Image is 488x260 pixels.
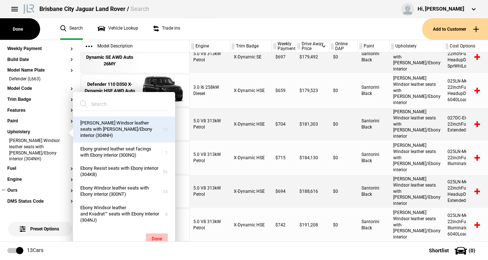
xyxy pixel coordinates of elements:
div: [PERSON_NAME] Windsor leather seats with [PERSON_NAME]/Ebony interior [390,175,444,208]
a: Defender 90 P425 X-Dynamic SE AWD Auto 26MY [84,41,135,74]
div: Santorini Black [358,74,390,107]
div: $188,616 [296,175,329,208]
div: $181,303 [296,108,329,141]
div: 13 Cars [27,247,43,254]
section: Features [7,108,73,119]
button: Ebony Windsor leather seats with Ebony interior (300NT) [73,181,175,201]
button: Ebony Resist seats with Ebony interior (304KB) [73,162,175,181]
div: $0 [329,74,358,107]
div: X-Dynamic SE [230,41,272,73]
div: Weekly Payment [272,40,295,53]
a: Defender 110 D350 X-Dynamic HSE AWD Auto 26MY [84,74,135,107]
div: [PERSON_NAME] Windsor leather seats with [PERSON_NAME]/Ebony interior [390,41,444,73]
div: $179,492 [296,41,329,73]
div: $694 [272,175,296,208]
span: Shortlist [429,248,449,253]
button: Features [7,108,73,113]
button: Add to Customer [422,18,488,40]
button: Trim Badge [7,97,73,102]
div: $0 [329,108,358,141]
section: Build Date [7,57,73,68]
section: Model Name PlateDefender (L663) [7,68,73,86]
div: $0 [329,141,358,174]
button: Shortlist(0) [418,241,488,260]
div: Santorini Black [358,108,390,141]
img: landrover.png [22,3,36,14]
section: Trim Badge [7,97,73,108]
div: [PERSON_NAME] Windsor leather seats with [PERSON_NAME]/Ebony interior [390,209,444,241]
li: Defender (L663) [7,76,73,83]
section: Model Code [7,86,73,97]
section: Upholstery[PERSON_NAME] Windsor leather seats with [PERSON_NAME]/Ebony interior (304NH) [7,130,73,166]
li: [PERSON_NAME] Windsor leather seats with [PERSON_NAME]/Ebony interior (304NH) [7,138,73,163]
div: Defender 110 D350 X-Dynamic HSE AWD Auto 26MY [84,81,135,101]
div: Santorini Black [358,209,390,241]
button: Model Code [7,86,73,91]
button: Model Name Plate [7,68,73,73]
section: Paint [7,119,73,130]
div: [PERSON_NAME] Windsor leather seats with [PERSON_NAME]/Ebony interior [390,74,444,107]
button: Weekly Payment [7,46,73,51]
div: Upholstery [390,40,444,53]
button: Paint [7,119,73,124]
button: Ebony grained leather seat facings with Ebony interior (300NQ) [73,142,175,162]
div: $0 [329,41,358,73]
div: Paint [358,40,389,53]
div: $0 [329,175,358,208]
div: $715 [272,141,296,174]
div: Trim Badge [230,40,271,53]
a: Search [60,18,83,40]
div: $742 [272,209,296,241]
div: $184,130 [296,141,329,174]
img: 18404384_thumb.jpeg [135,74,186,107]
div: 5.0 V8 313kW Petrol [190,108,230,141]
div: X-Dynamic HSE [230,209,272,241]
div: 5.0 V8 313kW Petrol [190,175,230,208]
a: Vehicle Lookup [97,18,138,40]
div: Engine [190,40,230,53]
div: X-Dynamic HSE [230,141,272,174]
div: X-Dynamic HSE [230,175,272,208]
button: Ebony Windsor leather and Kvadrat™ seats with Ebony interior (304NJ) [73,201,175,227]
button: Upholstery [7,130,73,135]
section: Engine [7,177,73,188]
div: X-Dynamic HSE [230,74,272,107]
div: Defender 90 P425 X-Dynamic SE AWD Auto 26MY [84,47,135,68]
div: Online DAP [329,40,357,53]
section: Ours [7,188,73,199]
div: Model Description [80,40,189,53]
section: DMS Status Code [7,199,73,210]
div: Santorini Black [358,41,390,73]
div: Brisbane City Jaguar Land Rover / [39,5,149,13]
div: $697 [272,41,296,73]
div: [PERSON_NAME] Windsor leather seats with [PERSON_NAME]/Ebony interior [390,141,444,174]
button: [PERSON_NAME] Windsor leather seats with [PERSON_NAME]/Ebony interior (304NH) [73,116,175,142]
div: $191,208 [296,209,329,241]
div: $179,523 [296,74,329,107]
span: ( 0 ) [469,248,475,253]
div: $704 [272,108,296,141]
section: Drive Away Price [7,35,73,46]
button: DMS Status Code [7,199,73,204]
div: Hi, [PERSON_NAME] [418,5,464,13]
div: Drive Away Price [296,40,329,53]
div: X-Dynamic HSE [230,108,272,141]
div: [PERSON_NAME] Windsor leather seats with [PERSON_NAME]/Ebony interior [390,108,444,141]
input: Search [80,97,159,111]
div: 5.0 V8 313kW Petrol [190,209,230,241]
div: Santorini Black [358,141,390,174]
button: Build Date [7,57,73,62]
section: Fuel [7,166,73,177]
button: Engine [7,177,73,182]
div: $659 [272,74,296,107]
span: Search [131,5,149,12]
section: Weekly Payment [7,46,73,57]
a: Trade ins [153,18,180,40]
div: 5.0 V8 313kW Petrol [190,41,230,73]
button: Fuel [7,166,73,171]
button: Ours [7,188,73,193]
div: Santorini Black [358,175,390,208]
div: 5.0 V8 313kW Petrol [190,141,230,174]
button: Done [146,233,168,244]
span: Preset Options [21,217,59,232]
